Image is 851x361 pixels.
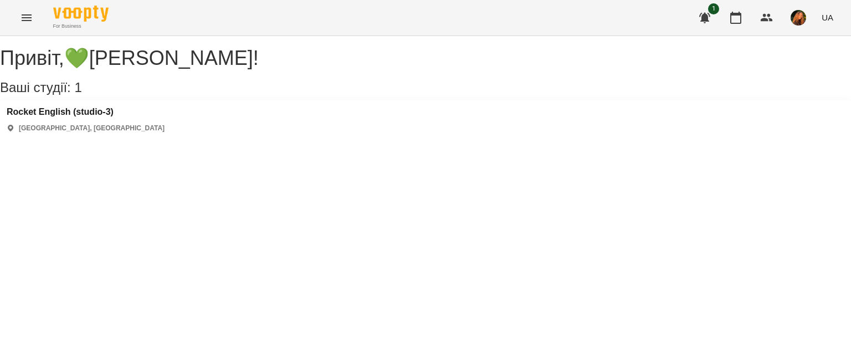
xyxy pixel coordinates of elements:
[19,124,165,133] p: [GEOGRAPHIC_DATA], [GEOGRAPHIC_DATA]
[817,7,838,28] button: UA
[791,10,806,26] img: a7253ec6d19813cf74d78221198b3021.jpeg
[822,12,833,23] span: UA
[74,80,81,95] span: 1
[7,107,165,117] a: Rocket English (studio-3)
[53,6,109,22] img: Voopty Logo
[53,23,109,30] span: For Business
[708,3,719,14] span: 1
[13,4,40,31] button: Menu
